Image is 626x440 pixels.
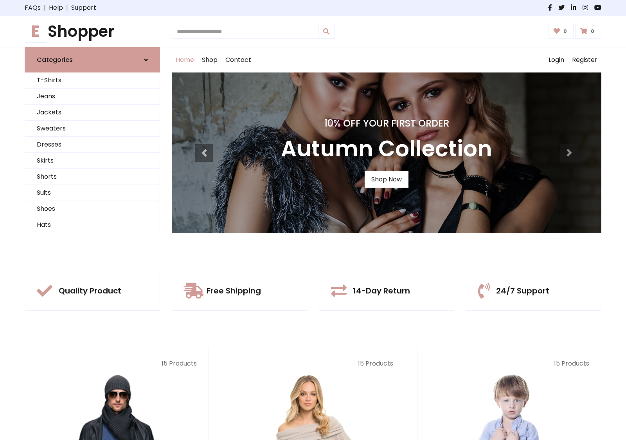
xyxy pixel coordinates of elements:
span: 0 [561,28,569,35]
a: Support [71,3,96,13]
a: Contact [221,47,255,72]
a: Shop Now [365,171,408,188]
a: Shorts [25,169,160,185]
a: Hats [25,217,160,233]
a: 0 [549,24,574,39]
span: | [41,3,49,13]
a: Shop [198,47,221,72]
h5: 14-Day Return [353,286,410,295]
span: 0 [589,28,596,35]
a: Dresses [25,137,160,153]
p: 15 Products [37,359,197,368]
a: 0 [575,24,601,39]
p: 15 Products [429,359,589,368]
h6: Categories [37,56,73,63]
h5: Free Shipping [207,286,261,295]
a: Suits [25,185,160,201]
a: EShopper [25,22,160,41]
h5: 24/7 Support [496,286,549,295]
a: FAQs [25,3,41,13]
a: Sweaters [25,121,160,137]
a: Categories [25,47,160,72]
a: Jackets [25,105,160,121]
a: Home [172,47,198,72]
a: Shoes [25,201,160,217]
a: Skirts [25,153,160,169]
h5: Quality Product [59,286,121,295]
span: | [63,3,71,13]
h1: Shopper [25,22,160,41]
a: Help [49,3,63,13]
a: Jeans [25,89,160,105]
a: T-Shirts [25,72,160,89]
span: E [25,20,46,43]
h3: Autumn Collection [281,136,492,162]
p: 15 Products [233,359,393,368]
a: Login [545,47,568,72]
h4: 10% Off Your First Order [281,118,492,129]
a: Register [568,47,601,72]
